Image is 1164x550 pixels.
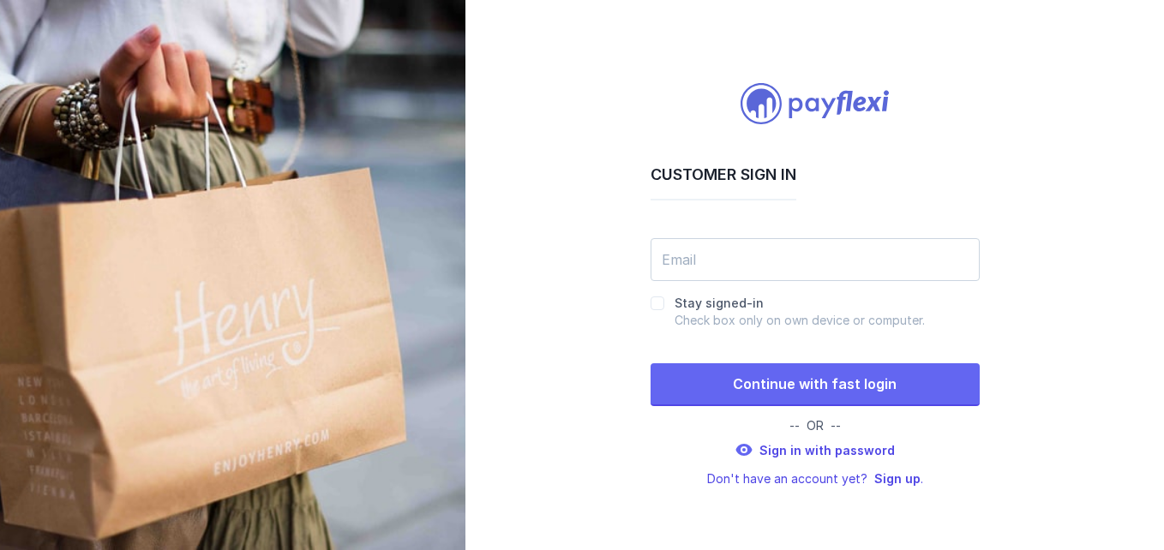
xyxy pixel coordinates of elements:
[874,471,921,486] a: Sign up
[707,471,867,486] span: Don't have an account yet?
[831,416,841,434] span: --
[789,416,800,434] span: --
[651,238,980,281] input: Email
[651,165,796,200] h2: Customer Sign in
[675,312,925,329] p: Check box only on own device or computer.
[675,296,764,310] label: Stay signed-in
[759,441,895,459] span: Sign in with password
[651,363,980,406] button: Continue with fast login
[874,471,923,486] span: .
[733,375,897,392] span: Continue with fast login
[807,416,824,434] span: OR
